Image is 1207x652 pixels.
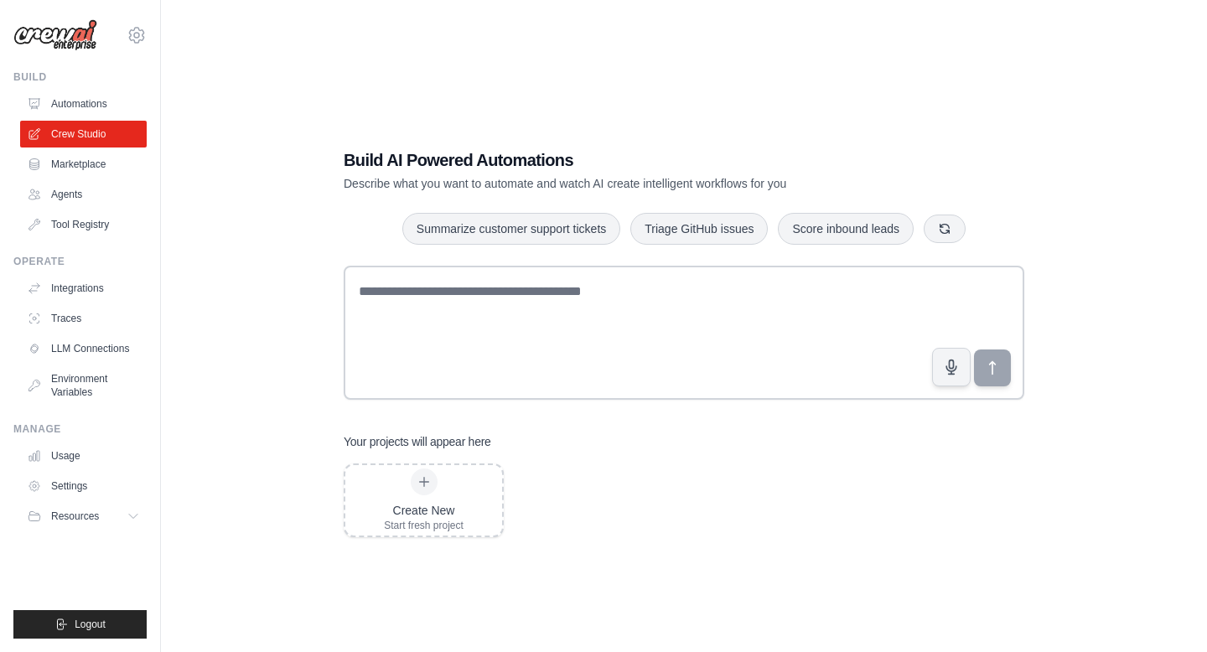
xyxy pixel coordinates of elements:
[20,151,147,178] a: Marketplace
[20,365,147,406] a: Environment Variables
[384,519,464,532] div: Start fresh project
[344,148,907,172] h1: Build AI Powered Automations
[75,618,106,631] span: Logout
[402,213,620,245] button: Summarize customer support tickets
[344,175,907,192] p: Describe what you want to automate and watch AI create intelligent workflows for you
[932,348,971,386] button: Click to speak your automation idea
[384,502,464,519] div: Create New
[13,19,97,51] img: Logo
[20,275,147,302] a: Integrations
[20,442,147,469] a: Usage
[20,335,147,362] a: LLM Connections
[13,610,147,639] button: Logout
[13,70,147,84] div: Build
[778,213,914,245] button: Score inbound leads
[51,510,99,523] span: Resources
[13,255,147,268] div: Operate
[344,433,491,450] h3: Your projects will appear here
[20,473,147,499] a: Settings
[20,121,147,147] a: Crew Studio
[20,211,147,238] a: Tool Registry
[20,305,147,332] a: Traces
[1123,572,1207,652] iframe: Chat Widget
[20,91,147,117] a: Automations
[20,503,147,530] button: Resources
[630,213,768,245] button: Triage GitHub issues
[20,181,147,208] a: Agents
[13,422,147,436] div: Manage
[924,215,966,243] button: Get new suggestions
